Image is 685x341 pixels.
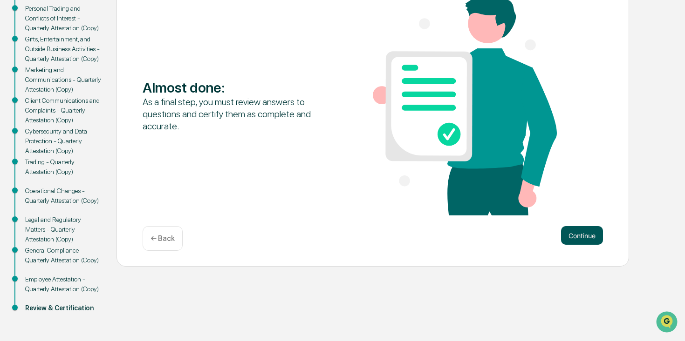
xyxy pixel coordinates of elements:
[6,114,64,130] a: 🖐️Preclearance
[143,96,327,132] div: As a final step, you must review answers to questions and certify them as complete and accurate.
[66,157,113,165] a: Powered byPylon
[25,157,102,177] div: Trading - Quarterly Attestation (Copy)
[25,34,102,64] div: Gifts, Entertainment, and Outside Business Activities - Quarterly Attestation (Copy)
[25,215,102,244] div: Legal and Regulatory Matters - Quarterly Attestation (Copy)
[561,226,603,245] button: Continue
[25,4,102,33] div: Personal Trading and Conflicts of Interest - Quarterly Attestation (Copy)
[25,303,102,313] div: Review & Certification
[9,118,17,126] div: 🖐️
[25,274,102,294] div: Employee Attestation - Quarterly Attestation (Copy)
[93,158,113,165] span: Pylon
[32,71,153,80] div: Start new chat
[6,131,62,148] a: 🔎Data Lookup
[25,96,102,125] div: Client Communications and Complaints - Quarterly Attestation (Copy)
[32,80,118,88] div: We're available if you need us!
[655,310,680,335] iframe: Open customer support
[151,234,175,243] p: ← Back
[68,118,75,126] div: 🗄️
[19,135,59,144] span: Data Lookup
[19,117,60,127] span: Preclearance
[9,136,17,143] div: 🔎
[25,186,102,206] div: Operational Changes - Quarterly Attestation (Copy)
[158,74,170,85] button: Start new chat
[64,114,119,130] a: 🗄️Attestations
[143,79,327,96] div: Almost done :
[25,246,102,265] div: General Compliance - Quarterly Attestation (Copy)
[25,127,102,156] div: Cybersecurity and Data Protection - Quarterly Attestation (Copy)
[25,65,102,94] div: Marketing and Communications - Quarterly Attestation (Copy)
[77,117,116,127] span: Attestations
[9,20,170,34] p: How can we help?
[9,71,26,88] img: 1746055101610-c473b297-6a78-478c-a979-82029cc54cd1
